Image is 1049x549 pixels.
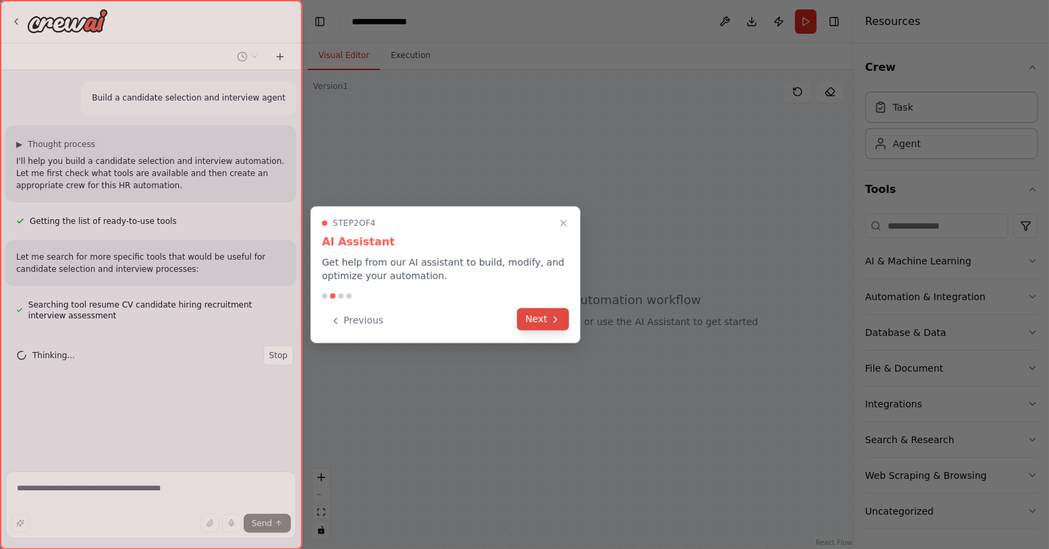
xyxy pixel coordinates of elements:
[517,308,569,330] button: Next
[311,12,329,31] button: Hide left sidebar
[556,215,572,231] button: Close walkthrough
[322,256,569,283] p: Get help from our AI assistant to build, modify, and optimize your automation.
[333,218,376,229] span: Step 2 of 4
[322,310,392,332] button: Previous
[322,234,569,250] h3: AI Assistant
